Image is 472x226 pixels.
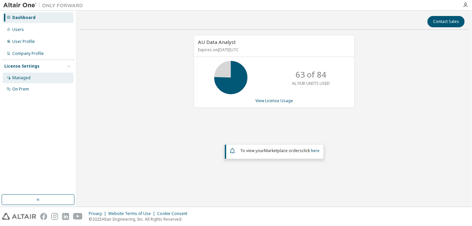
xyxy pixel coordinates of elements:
[12,75,31,81] div: Managed
[40,213,47,220] img: facebook.svg
[73,213,83,220] img: youtube.svg
[311,148,320,153] a: here
[198,39,236,45] span: AU Data Analyst
[108,211,157,216] div: Website Terms of Use
[12,27,24,32] div: Users
[264,148,302,153] em: Marketplace orders
[4,64,40,69] div: License Settings
[296,69,326,80] p: 63 of 84
[51,213,58,220] img: instagram.svg
[89,211,108,216] div: Privacy
[292,81,330,86] p: ALTAIR UNITS USED
[240,148,320,153] span: To view your click
[12,39,35,44] div: User Profile
[62,213,69,220] img: linkedin.svg
[12,51,44,56] div: Company Profile
[3,2,86,9] img: Altair One
[255,98,293,104] a: View License Usage
[2,213,36,220] img: altair_logo.svg
[427,16,465,27] button: Contact Sales
[12,87,29,92] div: On Prem
[198,47,349,53] p: Expires on [DATE] UTC
[89,216,191,222] p: © 2025 Altair Engineering, Inc. All Rights Reserved.
[157,211,191,216] div: Cookie Consent
[12,15,36,20] div: Dashboard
